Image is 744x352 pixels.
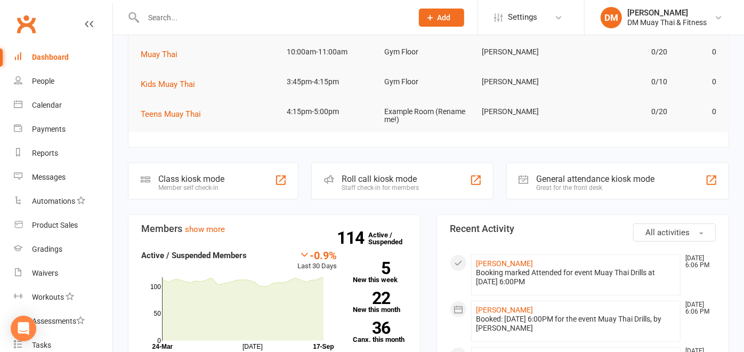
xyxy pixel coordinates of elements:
[14,165,112,189] a: Messages
[380,99,478,133] td: Example Room (Rename me!)
[141,223,407,234] h3: Members
[32,101,62,109] div: Calendar
[342,184,419,191] div: Staff check-in for members
[14,237,112,261] a: Gradings
[601,7,622,28] div: DM
[353,320,390,336] strong: 36
[478,99,575,124] td: [PERSON_NAME]
[13,11,39,37] a: Clubworx
[337,230,368,246] strong: 114
[158,174,224,184] div: Class kiosk mode
[32,293,64,301] div: Workouts
[476,268,676,286] div: Booking marked Attended for event Muay Thai Drills at [DATE] 6:00PM
[419,9,464,27] button: Add
[32,125,66,133] div: Payments
[353,290,390,306] strong: 22
[353,260,390,276] strong: 5
[353,322,407,343] a: 36Canx. this month
[32,53,69,61] div: Dashboard
[14,309,112,333] a: Assessments
[380,39,478,65] td: Gym Floor
[575,69,673,94] td: 0/10
[14,45,112,69] a: Dashboard
[508,5,537,29] span: Settings
[476,306,533,314] a: [PERSON_NAME]
[353,262,407,283] a: 5New this week
[282,39,380,65] td: 10:00am-11:00am
[645,228,690,237] span: All activities
[633,223,716,242] button: All activities
[627,18,707,27] div: DM Muay Thai & Fitness
[141,50,177,59] span: Muay Thai
[297,249,337,272] div: Last 30 Days
[14,117,112,141] a: Payments
[32,77,54,85] div: People
[438,13,451,22] span: Add
[32,173,66,181] div: Messages
[537,174,655,184] div: General attendance kiosk mode
[680,301,715,315] time: [DATE] 6:06 PM
[141,251,247,260] strong: Active / Suspended Members
[627,8,707,18] div: [PERSON_NAME]
[32,317,85,325] div: Assessments
[14,69,112,93] a: People
[673,69,722,94] td: 0
[537,184,655,191] div: Great for the front desk
[575,39,673,65] td: 0/20
[297,249,337,261] div: -0.9%
[282,99,380,124] td: 4:15pm-5:00pm
[575,99,673,124] td: 0/20
[673,39,722,65] td: 0
[141,108,208,121] button: Teens Muay Thai
[141,78,203,91] button: Kids Muay Thai
[450,223,716,234] h3: Recent Activity
[476,315,676,333] div: Booked: [DATE] 6:00PM for the event Muay Thai Drills, by [PERSON_NAME]
[141,109,201,119] span: Teens Muay Thai
[14,213,112,237] a: Product Sales
[14,141,112,165] a: Reports
[140,10,405,25] input: Search...
[32,245,62,253] div: Gradings
[32,341,51,349] div: Tasks
[141,48,185,61] button: Muay Thai
[11,316,36,341] div: Open Intercom Messenger
[380,69,478,94] td: Gym Floor
[478,39,575,65] td: [PERSON_NAME]
[32,149,58,157] div: Reports
[14,285,112,309] a: Workouts
[158,184,224,191] div: Member self check-in
[32,197,75,205] div: Automations
[14,189,112,213] a: Automations
[342,174,419,184] div: Roll call kiosk mode
[32,221,78,229] div: Product Sales
[353,292,407,313] a: 22New this month
[368,223,415,253] a: 114Active / Suspended
[14,261,112,285] a: Waivers
[282,69,380,94] td: 3:45pm-4:15pm
[141,79,195,89] span: Kids Muay Thai
[14,93,112,117] a: Calendar
[673,99,722,124] td: 0
[478,69,575,94] td: [PERSON_NAME]
[32,269,58,277] div: Waivers
[680,255,715,269] time: [DATE] 6:06 PM
[476,259,533,268] a: [PERSON_NAME]
[185,225,225,234] a: show more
